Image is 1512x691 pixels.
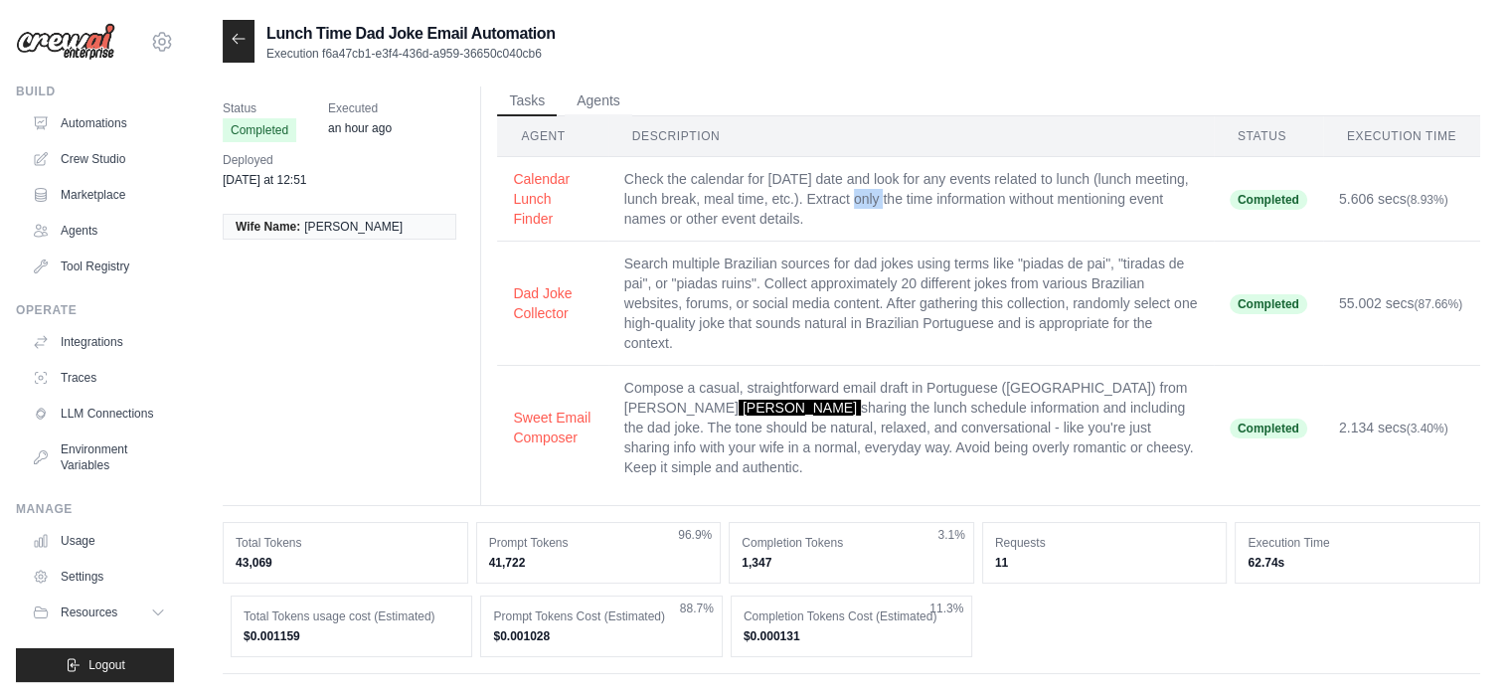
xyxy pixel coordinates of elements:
dd: $0.001159 [244,628,459,644]
dt: Completion Tokens Cost (Estimated) [744,608,959,624]
td: 55.002 secs [1323,242,1480,366]
button: Agents [565,86,632,116]
dt: Prompt Tokens Cost (Estimated) [493,608,709,624]
h2: Lunch Time Dad Joke Email Automation [266,22,556,46]
div: Widget de chat [1413,596,1512,691]
th: Description [608,116,1214,157]
span: Completed [1230,294,1307,314]
time: August 26, 2025 at 09:00 GMT-3 [328,121,392,135]
span: Completed [1230,419,1307,438]
span: [PERSON_NAME] [739,400,861,416]
button: Calendar Lunch Finder [513,169,591,229]
button: Dad Joke Collector [513,283,591,323]
span: Deployed [223,150,307,170]
dt: Completion Tokens [742,535,961,551]
a: Agents [24,215,174,247]
dd: 43,069 [236,555,455,571]
a: Settings [24,561,174,593]
span: Status [223,98,296,118]
th: Status [1214,116,1323,157]
dt: Execution Time [1248,535,1467,551]
a: Usage [24,525,174,557]
div: Manage [16,501,174,517]
th: Agent [497,116,607,157]
a: LLM Connections [24,398,174,430]
span: Resources [61,605,117,620]
td: Search multiple Brazilian sources for dad jokes using terms like "piadas de pai", "tiradas de pai... [608,242,1214,366]
dt: Total Tokens usage cost (Estimated) [244,608,459,624]
a: Traces [24,362,174,394]
img: Logo [16,23,115,61]
span: (8.93%) [1407,193,1448,207]
dt: Requests [995,535,1215,551]
time: August 24, 2025 at 12:51 GMT-3 [223,173,307,187]
td: Compose a casual, straightforward email draft in Portuguese ([GEOGRAPHIC_DATA]) from [PERSON_NAME... [608,366,1214,490]
dt: Prompt Tokens [489,535,709,551]
dd: 1,347 [742,555,961,571]
span: Completed [1230,190,1307,210]
span: 3.1% [937,527,964,543]
span: 88.7% [680,601,714,616]
a: Automations [24,107,174,139]
span: Executed [328,98,392,118]
span: 96.9% [678,527,712,543]
p: Execution f6a47cb1-e3f4-436d-a959-36650c040cb6 [266,46,556,62]
button: Sweet Email Composer [513,408,591,447]
td: Check the calendar for [DATE] date and look for any events related to lunch (lunch meeting, lunch... [608,157,1214,242]
td: 2.134 secs [1323,366,1480,490]
dd: 62.74s [1248,555,1467,571]
div: Build [16,84,174,99]
button: Logout [16,648,174,682]
a: Marketplace [24,179,174,211]
span: 11.3% [929,601,963,616]
dd: $0.000131 [744,628,959,644]
dt: Total Tokens [236,535,455,551]
a: Integrations [24,326,174,358]
span: (3.40%) [1407,422,1448,435]
a: Crew Studio [24,143,174,175]
a: Tool Registry [24,251,174,282]
dd: $0.001028 [493,628,709,644]
dd: 41,722 [489,555,709,571]
button: Tasks [497,86,557,116]
button: Resources [24,597,174,628]
dd: 11 [995,555,1215,571]
span: Logout [88,657,125,673]
div: Operate [16,302,174,318]
th: Execution Time [1323,116,1480,157]
span: Wife Name: [236,219,300,235]
span: [PERSON_NAME] [304,219,403,235]
span: (87.66%) [1414,297,1462,311]
a: Environment Variables [24,433,174,481]
td: 5.606 secs [1323,157,1480,242]
span: Completed [223,118,296,142]
iframe: Chat Widget [1413,596,1512,691]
